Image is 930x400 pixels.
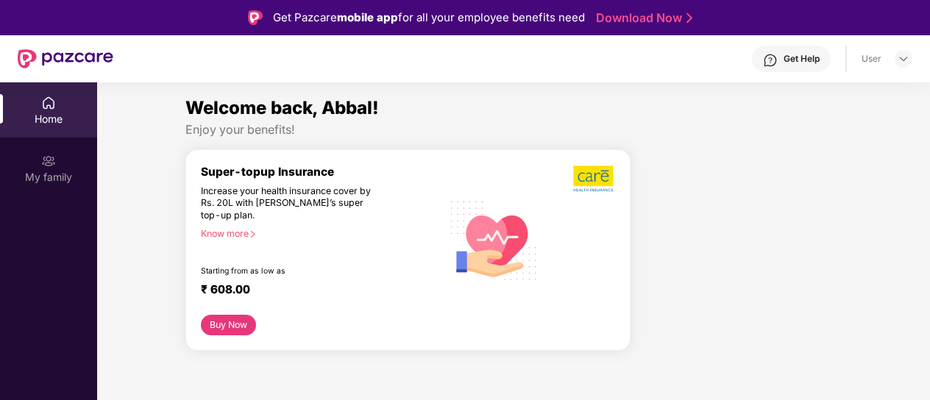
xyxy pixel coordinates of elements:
img: svg+xml;base64,PHN2ZyBpZD0iSGVscC0zMngzMiIgeG1sbnM9Imh0dHA6Ly93d3cudzMub3JnLzIwMDAvc3ZnIiB3aWR0aD... [763,53,778,68]
div: Increase your health insurance cover by Rs. 20L with [PERSON_NAME]’s super top-up plan. [201,185,380,222]
a: Download Now [596,10,688,26]
div: Get Help [784,53,820,65]
div: Enjoy your benefits! [185,122,842,137]
div: Super-topup Insurance [201,165,443,179]
div: ₹ 608.00 [201,282,428,300]
div: Get Pazcare for all your employee benefits need [273,9,585,26]
div: Starting from as low as [201,266,380,276]
img: Logo [248,10,263,25]
img: svg+xml;base64,PHN2ZyB3aWR0aD0iMjAiIGhlaWdodD0iMjAiIHZpZXdCb3g9IjAgMCAyMCAyMCIgZmlsbD0ibm9uZSIgeG... [41,154,56,168]
span: Welcome back, Abbal! [185,97,379,118]
img: Stroke [686,10,692,26]
div: Know more [201,228,434,238]
button: Buy Now [201,315,257,335]
img: svg+xml;base64,PHN2ZyB4bWxucz0iaHR0cDovL3d3dy53My5vcmcvMjAwMC9zdmciIHhtbG5zOnhsaW5rPSJodHRwOi8vd3... [442,187,546,292]
img: b5dec4f62d2307b9de63beb79f102df3.png [573,165,615,193]
span: right [249,230,257,238]
strong: mobile app [337,10,398,24]
img: svg+xml;base64,PHN2ZyBpZD0iSG9tZSIgeG1sbnM9Imh0dHA6Ly93d3cudzMub3JnLzIwMDAvc3ZnIiB3aWR0aD0iMjAiIG... [41,96,56,110]
img: svg+xml;base64,PHN2ZyBpZD0iRHJvcGRvd24tMzJ4MzIiIHhtbG5zPSJodHRwOi8vd3d3LnczLm9yZy8yMDAwL3N2ZyIgd2... [898,53,909,65]
img: New Pazcare Logo [18,49,113,68]
div: User [862,53,881,65]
